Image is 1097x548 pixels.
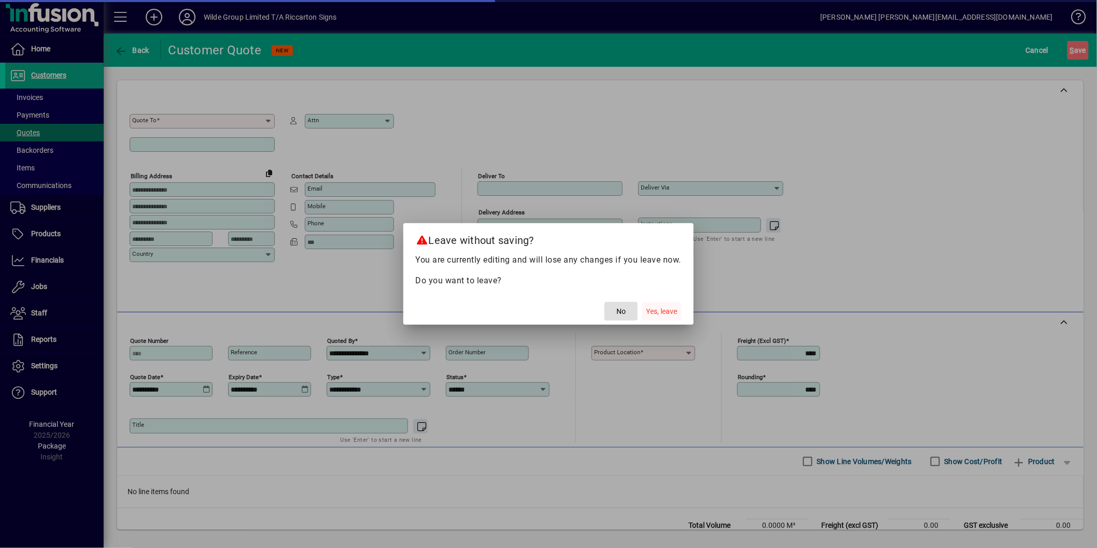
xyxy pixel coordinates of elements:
h2: Leave without saving? [403,223,694,253]
span: No [616,306,626,317]
p: You are currently editing and will lose any changes if you leave now. [416,254,682,266]
span: Yes, leave [646,306,677,317]
button: No [604,302,638,321]
button: Yes, leave [642,302,681,321]
p: Do you want to leave? [416,275,682,287]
